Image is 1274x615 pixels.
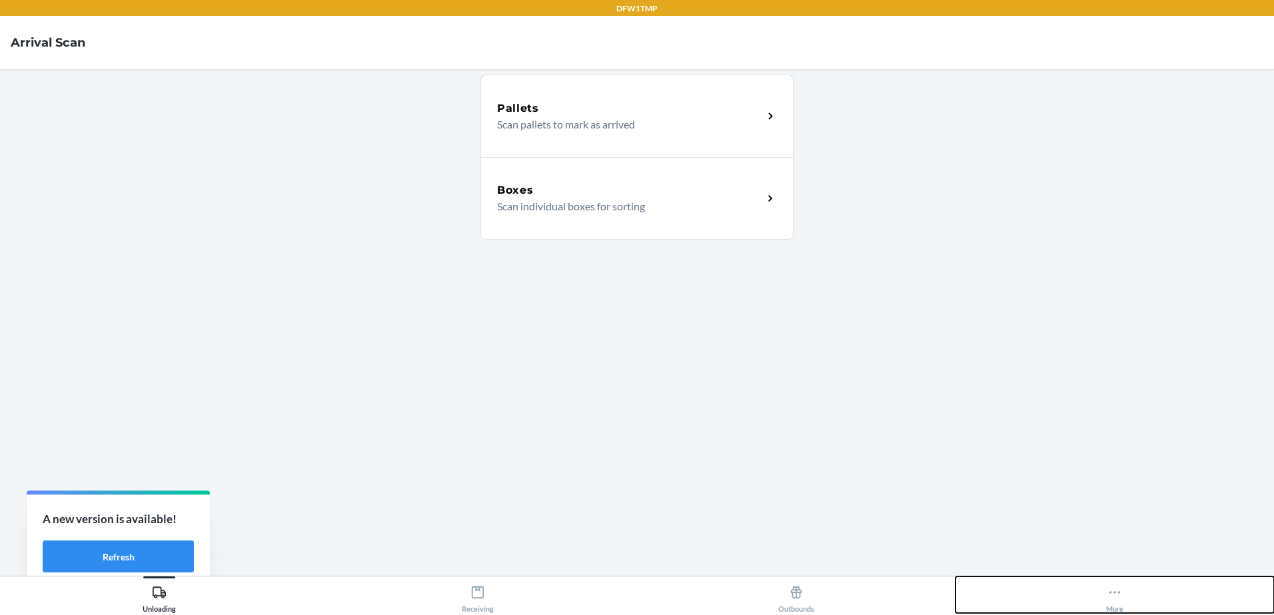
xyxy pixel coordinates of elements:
a: BoxesScan individual boxes for sorting [480,157,794,240]
p: Scan individual boxes for sorting [497,198,752,214]
p: DFW1TMP [616,3,658,15]
h4: Arrival Scan [11,34,85,51]
button: Receiving [318,576,637,613]
div: Unloading [143,580,176,613]
div: Receiving [462,580,494,613]
div: More [1106,580,1123,613]
button: Refresh [43,540,194,572]
p: Scan pallets to mark as arrived [497,116,752,132]
button: Outbounds [637,576,955,613]
button: More [955,576,1274,613]
p: A new version is available! [43,511,194,528]
a: PalletsScan pallets to mark as arrived [480,75,794,157]
h5: Pallets [497,101,539,116]
div: Outbounds [778,580,814,613]
h5: Boxes [497,182,534,198]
